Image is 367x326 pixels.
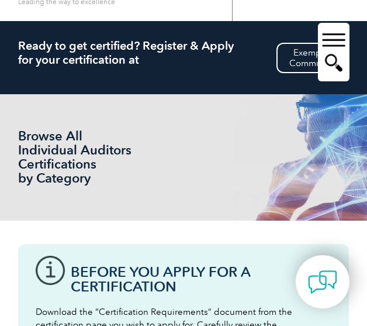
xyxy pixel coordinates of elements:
h2: Ready to get certified? Register & Apply for your certification at [18,39,348,67]
img: contact-chat.png [308,267,337,297]
a: ExemplarCommunity [276,43,349,73]
h1: Browse All Individual Auditors Certifications by Category [18,129,135,186]
h3: Before You Apply For a Certification [71,265,331,294]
